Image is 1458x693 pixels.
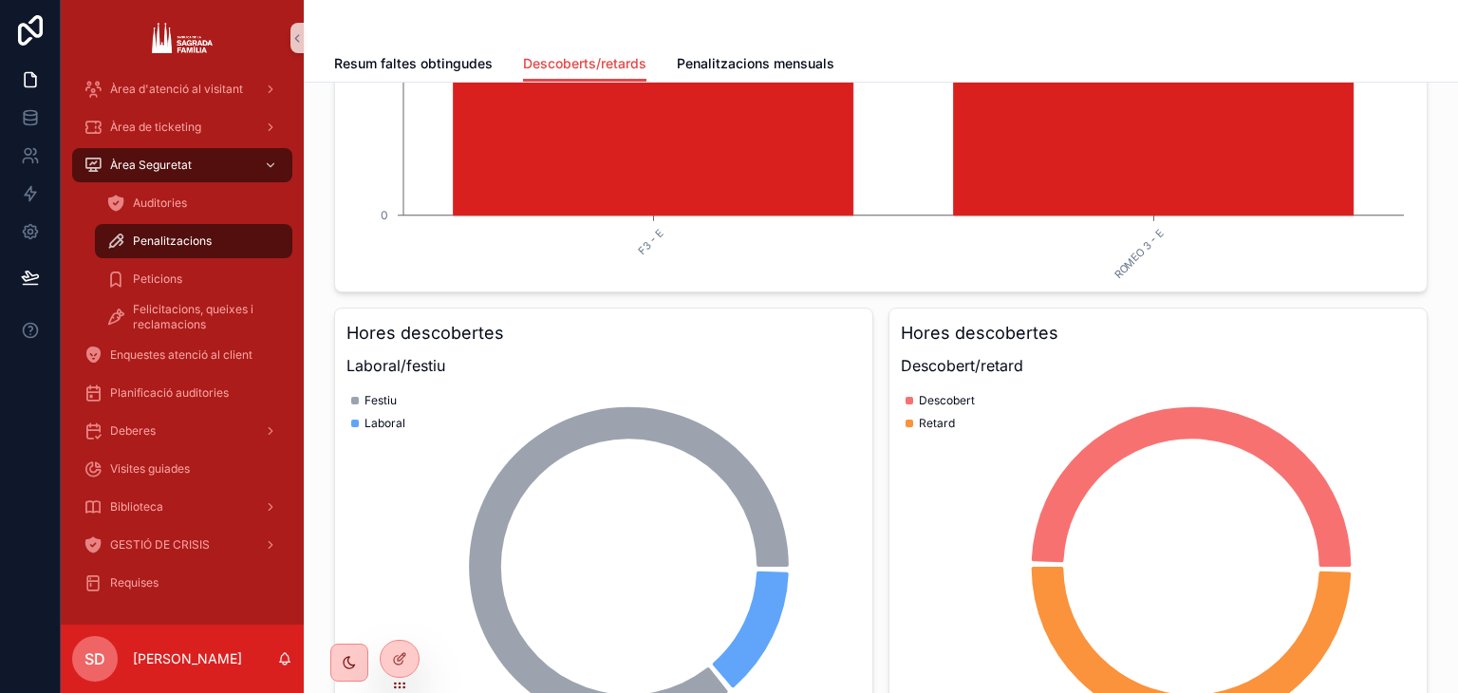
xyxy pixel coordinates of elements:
[72,414,292,448] a: Deberes
[133,234,212,249] span: Penalitzacions
[334,54,493,73] span: Resum faltes obtingudes
[110,575,159,590] span: Requises
[72,490,292,524] a: Biblioteca
[72,528,292,562] a: GESTIÓ DE CRISIS
[635,226,666,257] text: F3 - E
[133,302,273,332] span: Felicitacions, queixes i reclamacions
[919,416,955,431] span: Retard
[133,196,187,211] span: Auditories
[61,76,304,625] div: scrollable content
[72,110,292,144] a: Àrea de ticketing
[110,423,156,439] span: Deberes
[901,354,1415,377] span: Descobert/retard
[334,47,493,84] a: Resum faltes obtingudes
[110,537,210,553] span: GESTIÓ DE CRISIS
[110,385,229,401] span: Planificació auditories
[110,120,201,135] span: Àrea de ticketing
[152,23,212,53] img: App logo
[110,499,163,515] span: Biblioteca
[110,347,252,363] span: Enquestes atenció al client
[95,300,292,334] a: Felicitacions, queixes i reclamacions
[677,47,834,84] a: Penalitzacions mensuals
[919,393,975,408] span: Descobert
[133,272,182,287] span: Peticions
[523,54,646,73] span: Descoberts/retards
[72,452,292,486] a: Visites guiades
[72,72,292,106] a: Àrea d'atenció al visitant
[346,354,861,377] span: Laboral/festiu
[364,393,397,408] span: Festiu
[110,82,243,97] span: Àrea d'atenció al visitant
[95,262,292,296] a: Peticions
[95,186,292,220] a: Auditories
[110,461,190,477] span: Visites guiades
[346,320,861,346] h3: Hores descobertes
[72,376,292,410] a: Planificació auditories
[523,47,646,83] a: Descoberts/retards
[901,320,1415,346] h3: Hores descobertes
[110,158,192,173] span: Àrea Seguretat
[133,649,242,668] p: [PERSON_NAME]
[84,647,105,670] span: SD
[72,148,292,182] a: Àrea Seguretat
[1112,226,1167,281] text: ROMEO 3 - E
[95,224,292,258] a: Penalitzacions
[72,338,292,372] a: Enquestes atenció al client
[677,54,834,73] span: Penalitzacions mensuals
[72,566,292,600] a: Requises
[364,416,405,431] span: Laboral
[381,208,388,222] tspan: 0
